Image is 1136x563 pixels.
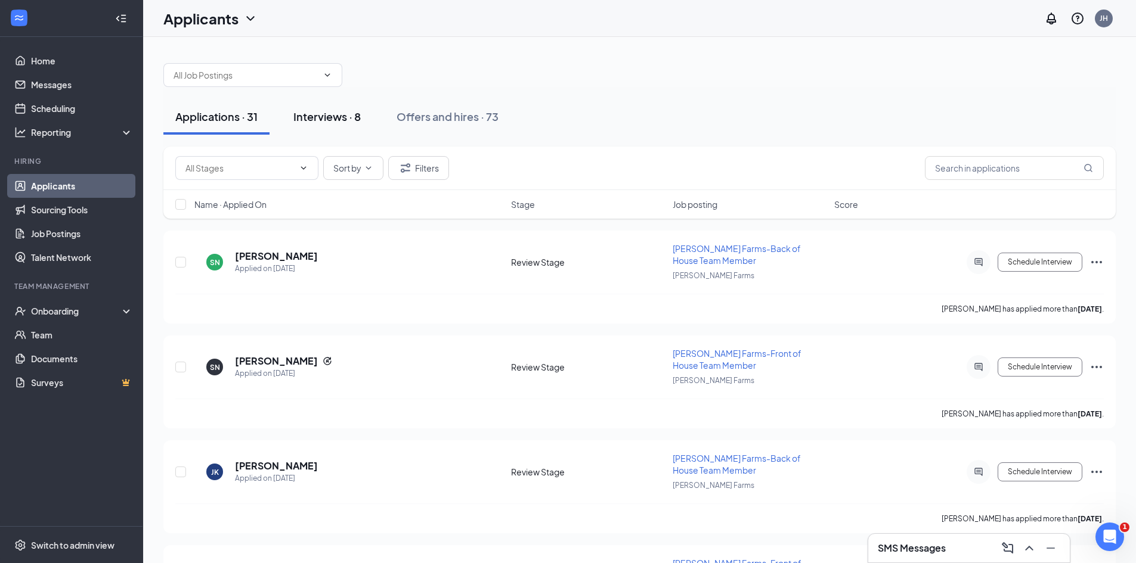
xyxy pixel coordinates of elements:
a: Scheduling [31,97,133,120]
div: Applied on [DATE] [235,263,318,275]
a: Applicants [31,174,133,198]
svg: Reapply [323,356,332,366]
svg: Analysis [14,126,26,138]
div: Onboarding [31,305,123,317]
span: Job posting [673,198,717,210]
h5: [PERSON_NAME] [235,250,318,263]
span: [PERSON_NAME] Farms-Back of House Team Member [673,453,801,475]
input: All Job Postings [174,69,318,82]
p: [PERSON_NAME] has applied more than . [942,409,1104,419]
svg: ChevronUp [1022,541,1036,555]
svg: ChevronDown [299,163,308,173]
svg: ChevronDown [364,163,373,173]
div: JH [1100,13,1108,23]
div: SN [210,257,220,267]
div: Review Stage [511,361,665,373]
svg: ActiveChat [971,467,986,477]
button: ComposeMessage [998,539,1017,558]
h1: Applicants [163,8,239,29]
p: [PERSON_NAME] has applied more than . [942,304,1104,314]
button: Minimize [1041,539,1060,558]
button: Filter Filters [388,156,449,180]
button: ChevronUp [1020,539,1039,558]
span: [PERSON_NAME] Farms [673,376,754,385]
svg: ActiveChat [971,362,986,372]
span: Sort by [333,164,361,172]
span: Stage [511,198,535,210]
a: Messages [31,73,133,97]
svg: WorkstreamLogo [13,12,25,24]
h3: SMS Messages [878,542,946,555]
svg: ComposeMessage [1001,541,1015,555]
a: Job Postings [31,222,133,245]
p: [PERSON_NAME] has applied more than . [942,514,1104,524]
h5: [PERSON_NAME] [235,354,318,368]
a: Documents [31,347,133,371]
div: SN [210,362,220,372]
a: Home [31,49,133,73]
a: Team [31,323,133,347]
button: Sort byChevronDown [323,156,383,180]
h5: [PERSON_NAME] [235,459,318,472]
span: [PERSON_NAME] Farms-Front of House Team Member [673,348,801,371]
a: Talent Network [31,245,133,269]
svg: MagnifyingGlass [1084,163,1093,173]
svg: Notifications [1044,11,1058,26]
svg: ChevronDown [323,70,332,80]
svg: QuestionInfo [1070,11,1085,26]
b: [DATE] [1078,514,1102,523]
span: [PERSON_NAME] Farms [673,271,754,280]
svg: Ellipses [1089,360,1104,374]
div: Reporting [31,126,134,138]
div: Team Management [14,281,131,291]
svg: Ellipses [1089,255,1104,269]
svg: Settings [14,539,26,551]
div: Review Stage [511,466,665,478]
span: Score [834,198,858,210]
svg: Ellipses [1089,465,1104,479]
div: Interviews · 8 [293,109,361,124]
svg: ActiveChat [971,257,986,267]
div: Applied on [DATE] [235,368,332,380]
div: Offers and hires · 73 [397,109,499,124]
span: Name · Applied On [194,198,267,210]
svg: UserCheck [14,305,26,317]
svg: Minimize [1044,541,1058,555]
svg: Collapse [115,13,127,24]
span: [PERSON_NAME] Farms-Back of House Team Member [673,243,801,266]
input: All Stages [185,161,294,175]
a: Sourcing Tools [31,198,133,222]
svg: Filter [398,161,413,175]
input: Search in applications [925,156,1104,180]
div: JK [211,467,219,477]
svg: ChevronDown [243,11,258,26]
b: [DATE] [1078,409,1102,418]
b: [DATE] [1078,304,1102,313]
div: Applications · 31 [175,109,258,124]
span: 1 [1120,522,1129,532]
span: [PERSON_NAME] Farms [673,481,754,490]
button: Schedule Interview [998,357,1082,377]
button: Schedule Interview [998,462,1082,481]
iframe: Intercom live chat [1095,522,1124,551]
div: Hiring [14,156,131,166]
div: Review Stage [511,256,665,268]
a: SurveysCrown [31,371,133,394]
div: Applied on [DATE] [235,472,318,484]
button: Schedule Interview [998,253,1082,272]
div: Switch to admin view [31,539,114,551]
